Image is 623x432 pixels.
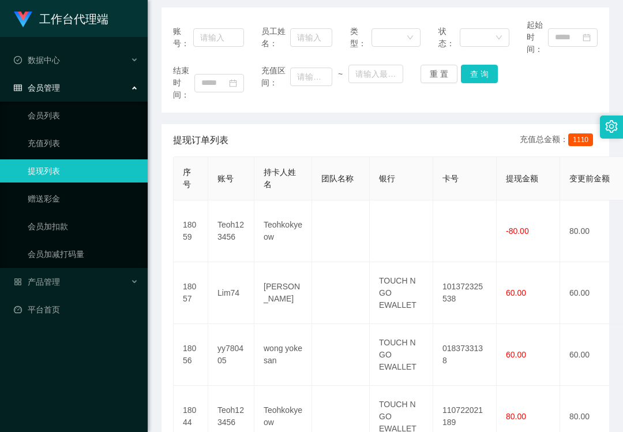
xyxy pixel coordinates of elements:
a: 充值列表 [28,132,138,155]
a: 工作台代理端 [14,14,108,23]
button: 重 置 [421,65,457,83]
i: 图标: table [14,84,22,92]
span: 类型： [350,25,372,50]
td: TOUCH N GO EWALLET [370,262,433,324]
i: 图标: check-circle-o [14,56,22,64]
td: 101372325538 [433,262,497,324]
input: 请输入 [290,28,332,47]
span: 充值区间： [261,65,290,89]
span: 变更前金额 [569,174,610,183]
span: 卡号 [442,174,459,183]
span: -80.00 [506,226,529,236]
div: 充值总金额： [520,133,598,147]
td: 0183733138 [433,324,497,386]
input: 请输入最小值为 [290,68,332,86]
i: 图标: appstore-o [14,278,22,286]
a: 赠送彩金 [28,187,138,210]
a: 提现列表 [28,159,138,183]
span: 团队名称 [321,174,354,183]
span: 1110 [568,133,593,146]
a: 会员加减打码量 [28,243,138,266]
a: 会员加扣款 [28,215,138,238]
span: 数据中心 [14,55,60,65]
span: 账号： [173,25,193,50]
a: 图标: dashboard平台首页 [14,298,138,321]
td: Teohkokyeow [254,200,312,262]
td: 18057 [174,262,208,324]
span: 提现金额 [506,174,538,183]
td: TOUCH N GO EWALLET [370,324,433,386]
h1: 工作台代理端 [39,1,108,38]
span: 银行 [379,174,395,183]
span: 80.00 [506,412,526,421]
button: 查 询 [461,65,498,83]
span: 60.00 [506,350,526,359]
td: 18056 [174,324,208,386]
span: 状态： [438,25,460,50]
i: 图标: calendar [583,33,591,42]
span: 账号 [217,174,234,183]
img: logo.9652507e.png [14,12,32,28]
span: 提现订单列表 [173,133,228,147]
span: 结束时间： [173,65,194,101]
a: 会员列表 [28,104,138,127]
i: 图标: setting [605,120,618,133]
span: 起始时间： [527,19,548,55]
td: Lim74 [208,262,254,324]
td: Teoh123456 [208,200,254,262]
span: 会员管理 [14,83,60,92]
span: 员工姓名： [261,25,290,50]
input: 请输入 [193,28,244,47]
td: yy780405 [208,324,254,386]
td: [PERSON_NAME] [254,262,312,324]
span: 序号 [183,167,191,189]
i: 图标: down [407,34,414,42]
i: 图标: down [496,34,502,42]
span: 持卡人姓名 [264,167,296,189]
input: 请输入最大值为 [348,65,403,83]
span: 60.00 [506,288,526,297]
i: 图标: calendar [229,79,237,87]
span: ~ [332,68,348,80]
td: 18059 [174,200,208,262]
span: 产品管理 [14,277,60,286]
td: wong yoke san [254,324,312,386]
